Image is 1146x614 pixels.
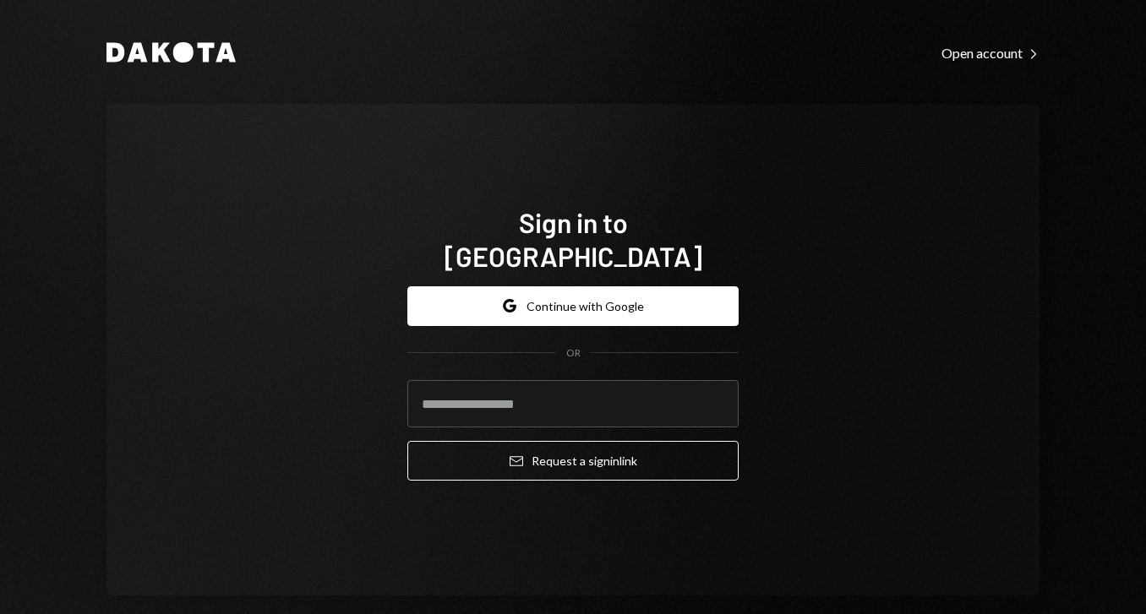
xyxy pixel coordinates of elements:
button: Request a signinlink [407,441,739,481]
a: Open account [941,43,1040,62]
div: OR [566,346,581,361]
button: Continue with Google [407,286,739,326]
h1: Sign in to [GEOGRAPHIC_DATA] [407,205,739,273]
div: Open account [941,45,1040,62]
